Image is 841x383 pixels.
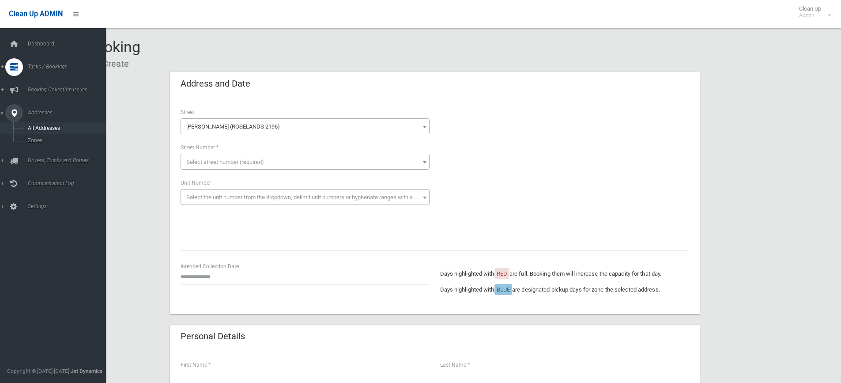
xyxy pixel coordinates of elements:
span: King Georges (ROSELANDS 2196) [183,121,427,133]
span: Addresses [25,110,113,116]
span: Copyright © [DATE]-[DATE] [7,368,69,374]
span: RED [497,270,507,277]
strong: Jet Dynamics [71,368,102,374]
span: Tasks / Bookings [25,64,113,70]
header: Personal Details [170,328,256,345]
p: Days highlighted with are designated pickup days for zone the selected address. [440,284,689,295]
span: Select street number (required) [186,159,264,165]
span: Dashboard [25,41,113,47]
span: Clean Up ADMIN [9,10,63,18]
span: Drivers, Trucks and Routes [25,157,113,163]
span: Zones [25,137,105,144]
span: BLUE [497,286,510,293]
span: Booking Collection Issues [25,87,113,93]
span: Communication Log [25,180,113,186]
small: Admin [799,12,821,19]
li: Create [96,56,129,72]
span: King Georges (ROSELANDS 2196) [181,118,430,134]
span: All Addresses [25,125,105,131]
p: Days highlighted with are full. Booking them will increase the capacity for that day. [440,269,689,279]
span: Settings [25,203,113,209]
span: Select the unit number from the dropdown, delimit unit numbers or hyphenate ranges with a comma [186,194,433,201]
header: Address and Date [170,75,261,92]
span: Clean Up [795,5,830,19]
